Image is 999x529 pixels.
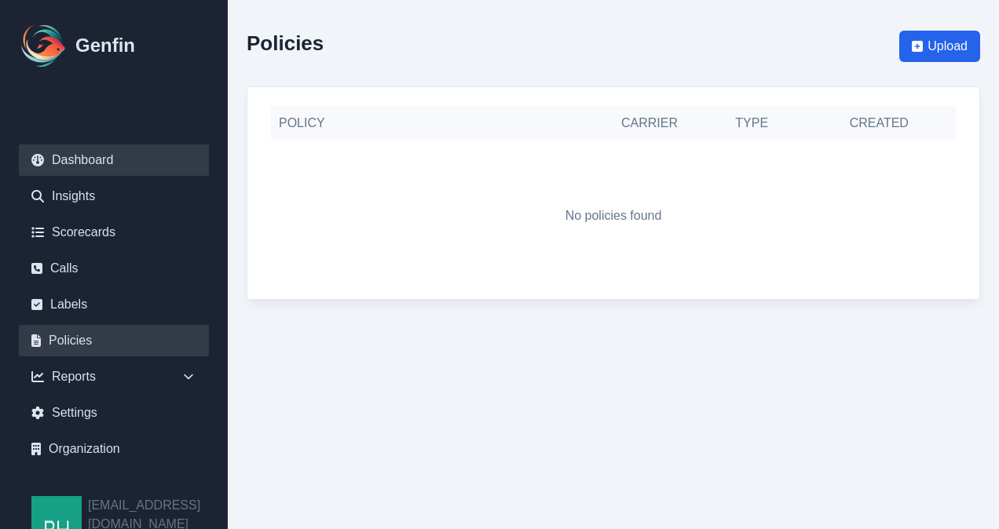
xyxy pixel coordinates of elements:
[19,144,209,176] a: Dashboard
[75,33,135,58] h1: Genfin
[565,206,662,225] p: No policies found
[19,20,69,71] img: Logo
[899,31,980,62] button: Upload
[19,325,209,356] a: Policies
[19,433,209,465] a: Organization
[19,289,209,320] a: Labels
[19,217,209,248] a: Scorecards
[19,397,209,429] a: Settings
[19,361,209,392] div: Reports
[19,253,209,284] a: Calls
[928,37,968,56] span: Upload
[735,114,833,133] h5: Type
[850,114,948,133] h5: Created
[19,181,209,212] a: Insights
[247,31,324,55] h2: Policies
[279,114,606,133] h5: Policy
[621,114,719,133] h5: Carrier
